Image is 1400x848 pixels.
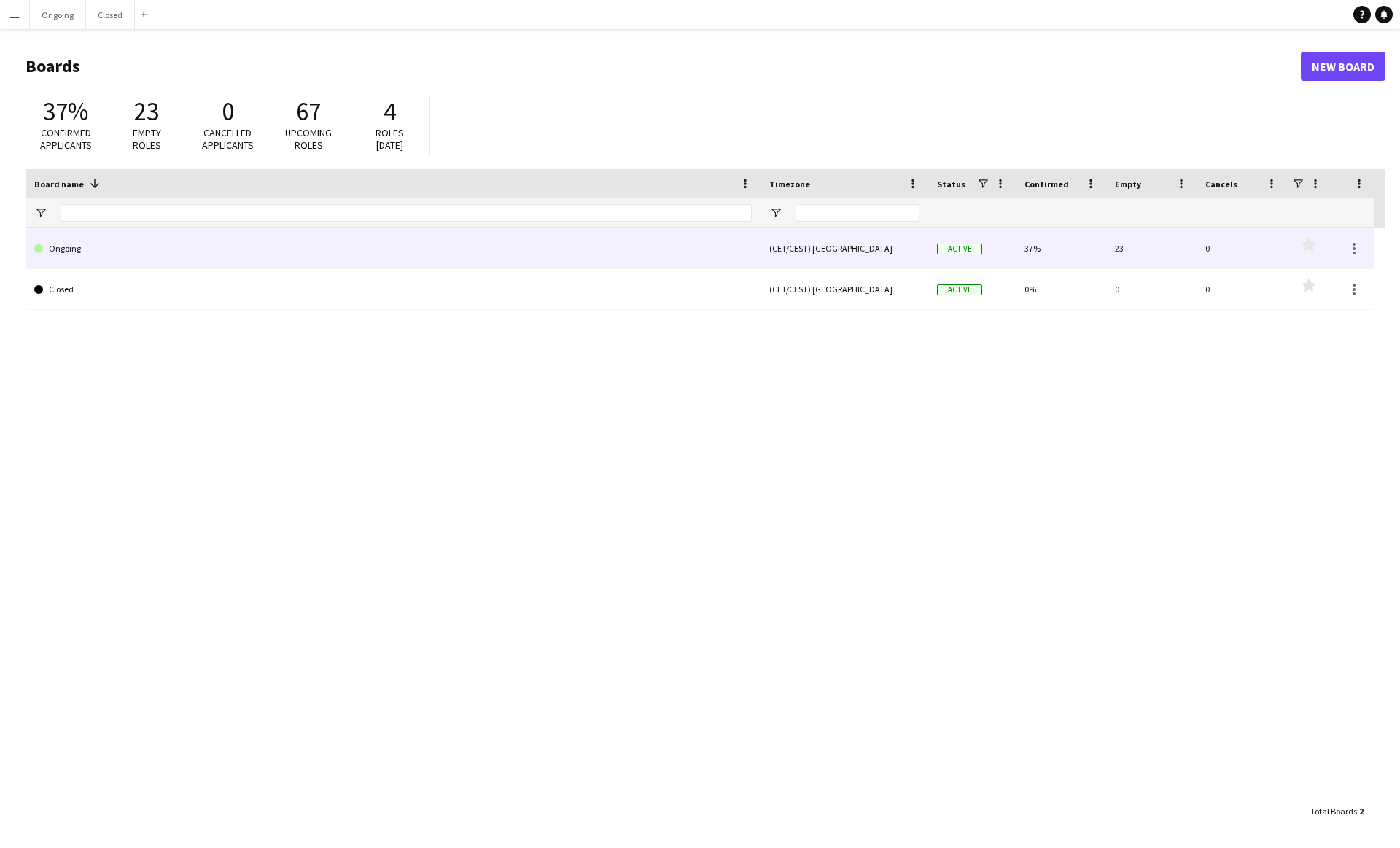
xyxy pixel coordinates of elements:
[40,126,92,152] span: Confirmed applicants
[1197,228,1287,268] div: 0
[937,244,982,254] span: Active
[34,179,84,190] span: Board name
[1197,269,1287,309] div: 0
[376,126,404,152] span: Roles [DATE]
[34,228,752,269] a: Ongoing
[769,179,810,190] span: Timezone
[384,96,396,128] span: 4
[761,228,928,268] div: (CET/CEST) [GEOGRAPHIC_DATA]
[34,269,752,310] a: Closed
[1016,269,1106,309] div: 0%
[1106,228,1197,268] div: 23
[1310,797,1364,825] div: :
[1016,228,1106,268] div: 37%
[1106,269,1197,309] div: 0
[1115,179,1141,190] span: Empty
[61,204,752,222] input: Board name Filter Input
[30,1,86,29] button: Ongoing
[26,55,1301,77] h1: Boards
[1359,806,1364,817] span: 2
[202,126,254,152] span: Cancelled applicants
[937,284,982,295] span: Active
[296,96,321,128] span: 67
[133,126,161,152] span: Empty roles
[222,96,234,128] span: 0
[43,96,88,128] span: 37%
[34,206,47,219] button: Open Filter Menu
[1205,179,1237,190] span: Cancels
[134,96,159,128] span: 23
[1301,52,1385,81] a: New Board
[86,1,135,29] button: Closed
[761,269,928,309] div: (CET/CEST) [GEOGRAPHIC_DATA]
[1310,806,1357,817] span: Total Boards
[285,126,332,152] span: Upcoming roles
[1024,179,1069,190] span: Confirmed
[796,204,919,222] input: Timezone Filter Input
[937,179,965,190] span: Status
[769,206,782,219] button: Open Filter Menu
